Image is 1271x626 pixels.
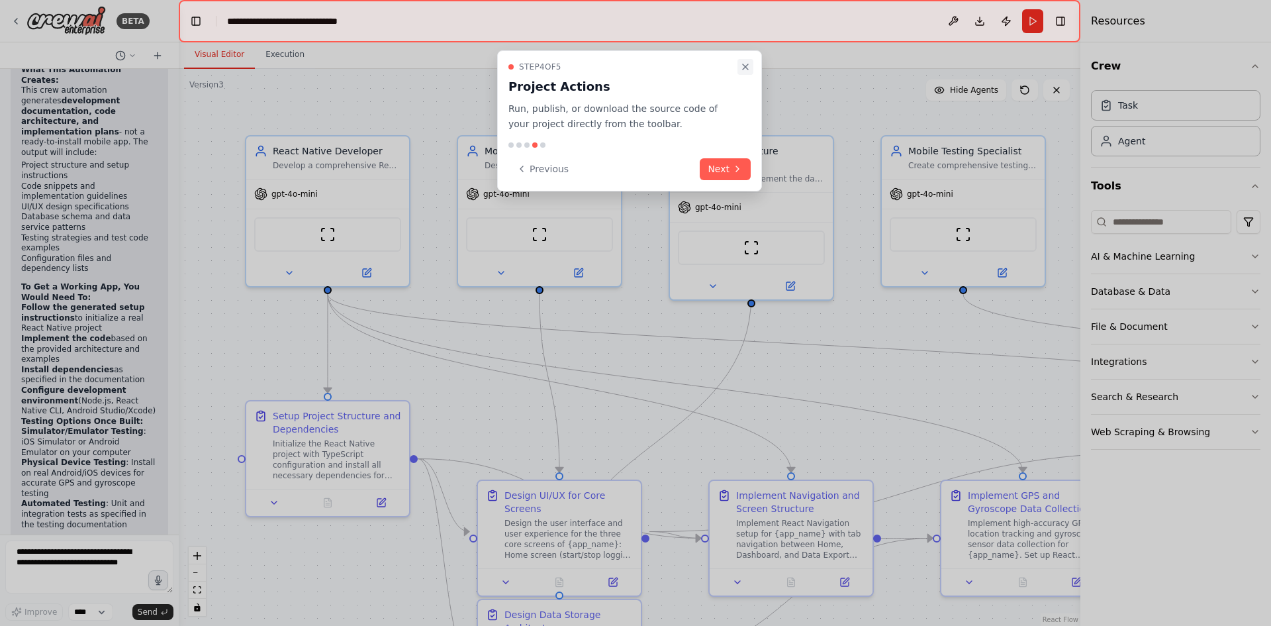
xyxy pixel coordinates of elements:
h3: Project Actions [508,78,735,96]
p: Run, publish, or download the source code of your project directly from the toolbar. [508,101,735,132]
button: Close walkthrough [737,59,753,75]
button: Hide left sidebar [187,12,205,30]
button: Previous [508,158,577,180]
button: Next [700,158,751,180]
span: Step 4 of 5 [519,62,561,72]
